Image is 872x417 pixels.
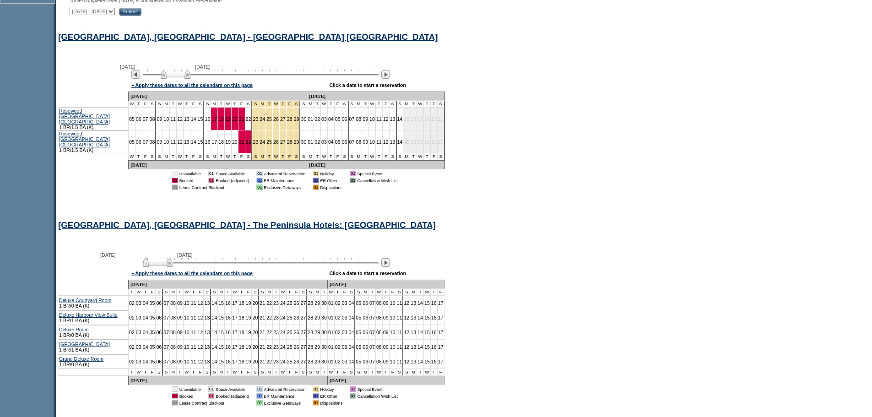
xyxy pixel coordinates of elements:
a: 05 [129,116,135,122]
a: 29 [294,139,299,145]
a: 03 [136,344,141,350]
a: 13 [204,315,210,320]
a: 21 [260,359,265,364]
a: 18 [239,359,244,364]
a: 05 [356,300,361,306]
a: 21 [260,315,265,320]
a: 19 [246,300,251,306]
a: 11 [397,300,402,306]
a: 16 [225,344,231,350]
a: Deluxe Courtyard Room [59,298,111,303]
a: 22 [266,359,272,364]
a: 12 [404,344,409,350]
a: 06 [363,344,368,350]
a: 08 [170,344,176,350]
a: 01 [328,344,334,350]
a: 16 [205,116,210,122]
a: 26 [273,116,279,122]
a: 23 [253,139,258,145]
a: 16 [431,330,437,335]
a: 11 [191,330,196,335]
a: 11 [170,139,176,145]
a: 16 [205,139,210,145]
a: 12 [177,139,183,145]
a: 22 [246,139,251,145]
a: 10 [163,116,169,122]
a: 29 [314,344,320,350]
a: 30 [321,300,327,306]
a: 21 [260,300,265,306]
a: 09 [383,315,389,320]
a: 04 [349,344,354,350]
a: [GEOGRAPHIC_DATA], [GEOGRAPHIC_DATA] - [GEOGRAPHIC_DATA] [GEOGRAPHIC_DATA] [58,32,438,42]
a: 18 [239,300,244,306]
a: 21 [260,330,265,335]
a: 14 [417,344,423,350]
a: 14 [211,359,217,364]
a: 07 [143,139,148,145]
a: 03 [321,139,327,145]
a: 25 [287,344,292,350]
a: 04 [349,300,354,306]
a: 28 [308,300,313,306]
a: 21 [239,139,244,145]
a: 06 [156,315,162,320]
a: 19 [225,116,231,122]
a: 05 [150,359,155,364]
a: 17 [438,330,444,335]
a: Rosewood [GEOGRAPHIC_DATA] [GEOGRAPHIC_DATA] [59,108,110,125]
a: 17 [438,315,444,320]
a: 10 [369,116,375,122]
a: 09 [383,344,389,350]
a: 14 [211,344,217,350]
a: 14 [191,116,196,122]
a: 07 [369,300,375,306]
a: 02 [335,315,341,320]
a: 13 [204,300,210,306]
a: 12 [198,315,203,320]
a: 19 [246,330,251,335]
a: 09 [177,330,183,335]
a: 02 [314,139,320,145]
a: 11 [397,344,402,350]
a: 02 [129,315,135,320]
a: 18 [239,330,244,335]
input: Submit [119,8,141,16]
a: 15 [424,315,430,320]
a: 05 [356,344,361,350]
a: 08 [170,315,176,320]
a: 23 [273,330,279,335]
a: 26 [294,344,299,350]
a: 07 [163,300,169,306]
a: 06 [342,116,347,122]
a: 18 [218,139,224,145]
a: 06 [363,330,368,335]
a: 20 [252,300,258,306]
a: 07 [369,330,375,335]
a: 23 [273,344,279,350]
a: 18 [218,116,224,122]
a: 28 [287,139,292,145]
a: 27 [280,116,286,122]
a: 29 [294,116,299,122]
a: 15 [198,116,203,122]
a: 20 [252,330,258,335]
a: 07 [163,359,169,364]
a: 05 [356,315,361,320]
a: 15 [198,139,203,145]
a: 10 [390,344,395,350]
a: » Apply these dates to all the calendars on this page [131,82,253,88]
a: 06 [156,300,162,306]
a: 24 [280,344,286,350]
a: 13 [184,139,190,145]
a: 22 [266,344,272,350]
a: 29 [314,300,320,306]
a: 08 [356,116,361,122]
a: 16 [225,359,231,364]
a: 03 [342,300,347,306]
a: 13 [411,300,416,306]
a: 03 [136,315,141,320]
a: 05 [150,330,155,335]
a: 09 [177,300,183,306]
a: 01 [328,300,334,306]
